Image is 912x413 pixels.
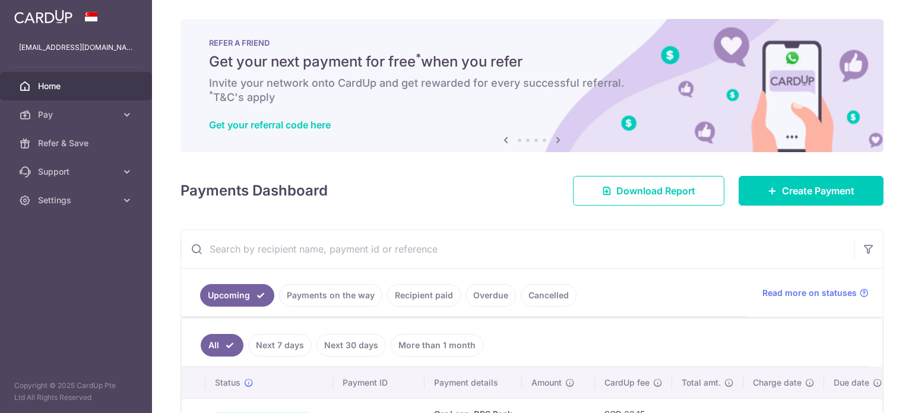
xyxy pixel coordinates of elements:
span: Support [38,166,116,178]
a: Get your referral code here [209,119,331,131]
span: Refer & Save [38,137,116,149]
span: Amount [531,377,562,389]
h4: Payments Dashboard [180,180,328,201]
a: Next 30 days [316,334,386,357]
iframe: Opens a widget where you can find more information [836,377,900,407]
span: Home [38,80,116,92]
span: CardUp fee [604,377,650,389]
span: Settings [38,194,116,206]
a: Read more on statuses [762,287,869,299]
input: Search by recipient name, payment id or reference [181,230,854,268]
h6: Invite your network onto CardUp and get rewarded for every successful referral. T&C's apply [209,76,855,105]
a: Next 7 days [248,334,312,357]
a: Cancelled [521,284,577,307]
a: Create Payment [739,176,883,206]
p: [EMAIL_ADDRESS][DOMAIN_NAME] [19,42,133,53]
img: CardUp [14,10,72,24]
a: Payments on the way [279,284,382,307]
a: More than 1 month [391,334,483,357]
th: Payment details [425,367,522,398]
a: Download Report [573,176,724,206]
span: Read more on statuses [762,287,857,299]
span: Total amt. [682,377,721,389]
p: REFER A FRIEND [209,38,855,48]
span: Status [215,377,240,389]
a: Overdue [465,284,516,307]
span: Pay [38,109,116,121]
img: RAF banner [180,19,883,152]
span: Download Report [616,184,695,198]
span: Due date [834,377,869,389]
h5: Get your next payment for free when you refer [209,52,855,71]
th: Payment ID [333,367,425,398]
a: Recipient paid [387,284,461,307]
span: Charge date [753,377,802,389]
span: Create Payment [782,184,854,198]
a: All [201,334,243,357]
a: Upcoming [200,284,274,307]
